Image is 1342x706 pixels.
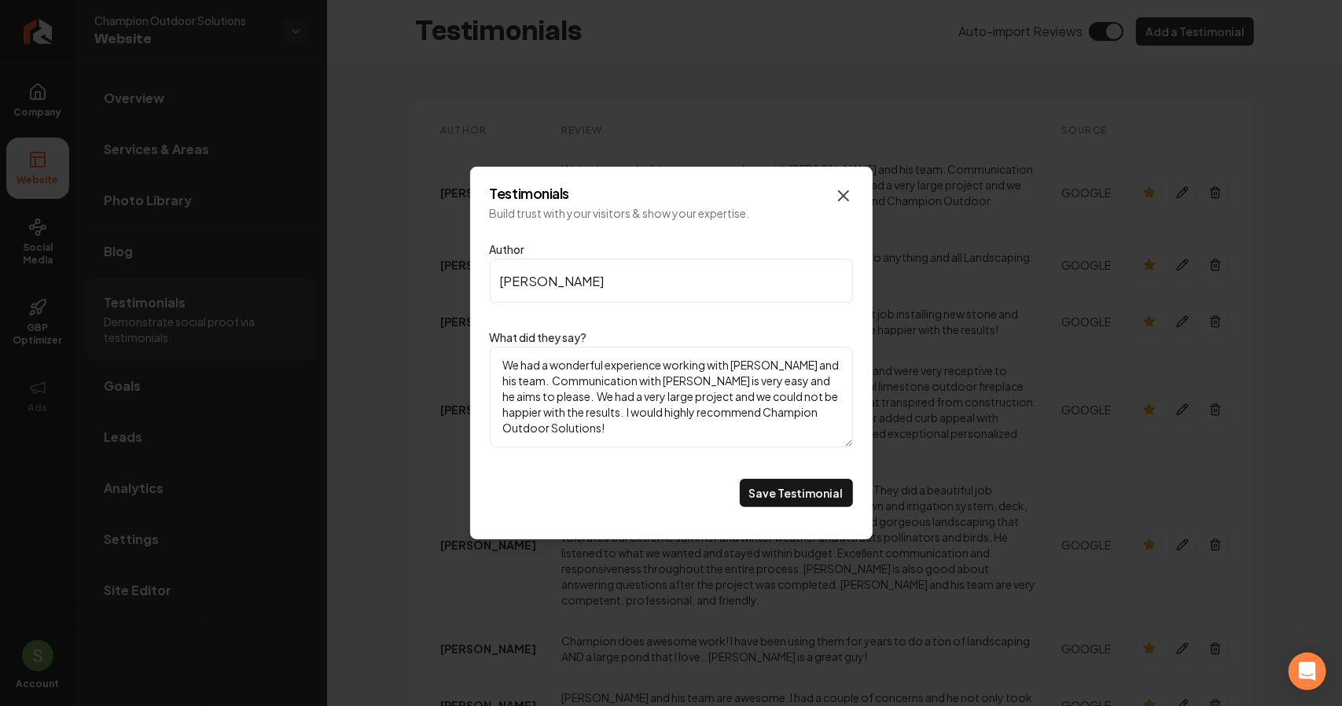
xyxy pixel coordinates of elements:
label: Author [490,242,525,256]
button: Save Testimonial [740,479,853,507]
input: Author [490,259,853,303]
p: Build trust with your visitors & show your expertise. [490,205,853,221]
label: What did they say? [490,330,587,344]
h2: Testimonials [490,186,853,200]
